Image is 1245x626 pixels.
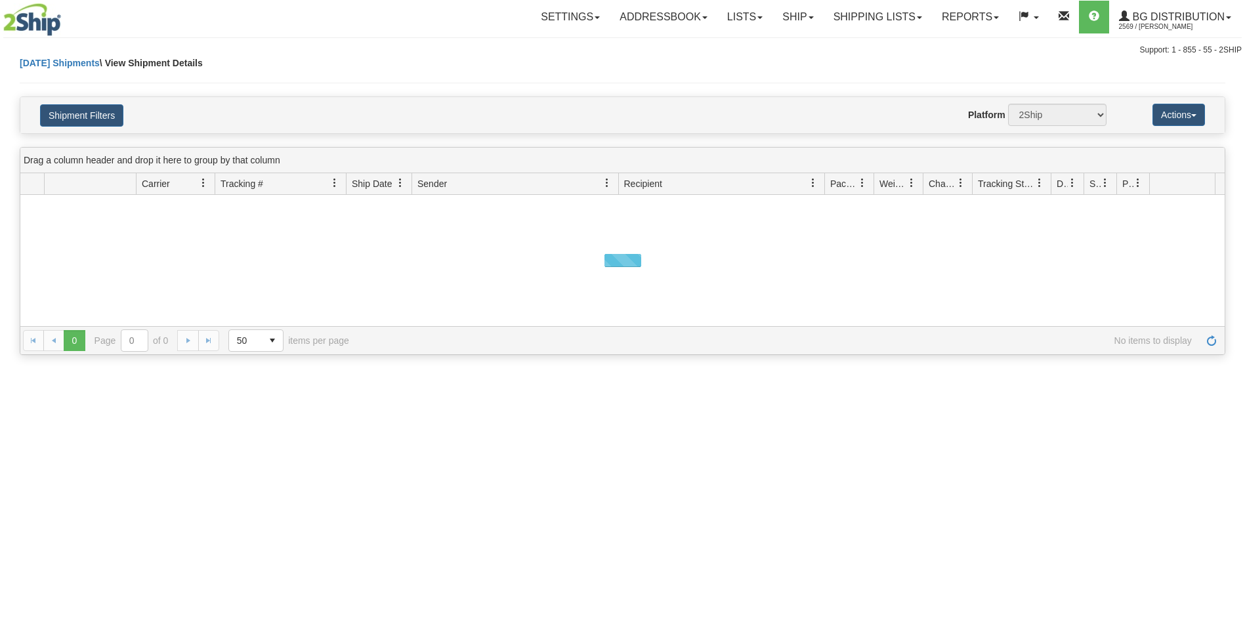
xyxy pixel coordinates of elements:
span: 2569 / [PERSON_NAME] [1119,20,1217,33]
a: Settings [531,1,610,33]
span: Tracking # [221,177,263,190]
span: Page 0 [64,330,85,351]
a: Delivery Status filter column settings [1061,172,1084,194]
a: Ship Date filter column settings [389,172,411,194]
div: Support: 1 - 855 - 55 - 2SHIP [3,45,1242,56]
a: Ship [772,1,823,33]
a: Shipping lists [824,1,932,33]
span: Pickup Status [1122,177,1133,190]
span: Carrier [142,177,170,190]
span: \ View Shipment Details [100,58,203,68]
a: BG Distribution 2569 / [PERSON_NAME] [1109,1,1241,33]
a: Shipment Issues filter column settings [1094,172,1116,194]
a: Carrier filter column settings [192,172,215,194]
span: Ship Date [352,177,392,190]
a: Sender filter column settings [596,172,618,194]
span: No items to display [368,335,1192,346]
span: select [262,330,283,351]
div: grid grouping header [20,148,1225,173]
span: 50 [237,334,254,347]
label: Platform [968,108,1005,121]
img: logo2569.jpg [3,3,61,36]
a: Weight filter column settings [900,172,923,194]
span: Recipient [624,177,662,190]
a: Packages filter column settings [851,172,874,194]
span: Delivery Status [1057,177,1068,190]
span: Page sizes drop down [228,329,284,352]
span: Sender [417,177,447,190]
button: Actions [1152,104,1205,126]
span: items per page [228,329,349,352]
a: Charge filter column settings [950,172,972,194]
span: Page of 0 [95,329,169,352]
a: Refresh [1201,330,1222,351]
span: Shipment Issues [1089,177,1101,190]
button: Shipment Filters [40,104,123,127]
a: Tracking # filter column settings [324,172,346,194]
a: [DATE] Shipments [20,58,100,68]
span: Tracking Status [978,177,1035,190]
span: BG Distribution [1129,11,1225,22]
a: Recipient filter column settings [802,172,824,194]
a: Addressbook [610,1,717,33]
span: Charge [929,177,956,190]
span: Weight [879,177,907,190]
span: Packages [830,177,858,190]
a: Lists [717,1,772,33]
a: Pickup Status filter column settings [1127,172,1149,194]
a: Reports [932,1,1009,33]
a: Tracking Status filter column settings [1028,172,1051,194]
